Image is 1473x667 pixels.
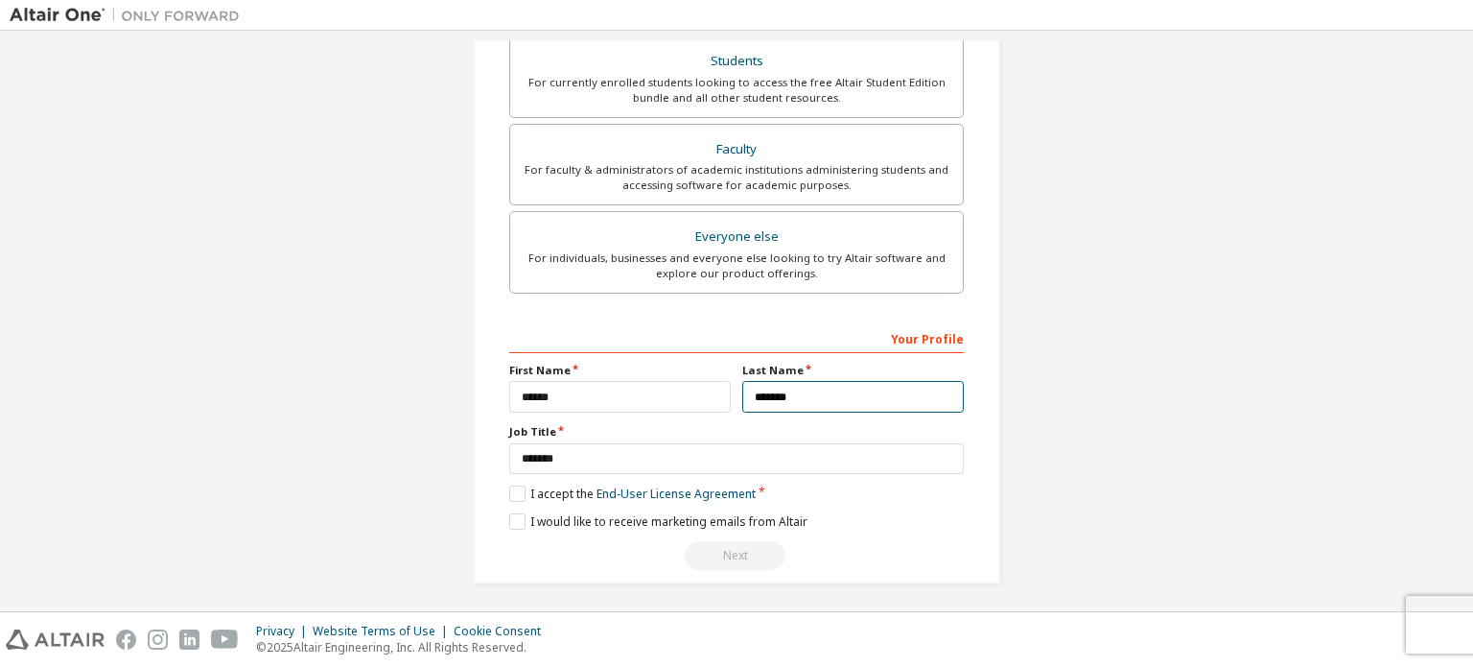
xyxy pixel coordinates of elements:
div: Privacy [256,624,313,639]
img: youtube.svg [211,630,239,650]
label: First Name [509,363,731,378]
p: © 2025 Altair Engineering, Inc. All Rights Reserved. [256,639,552,655]
label: I accept the [509,486,756,502]
div: For currently enrolled students looking to access the free Altair Student Edition bundle and all ... [522,75,951,106]
a: End-User License Agreement [596,486,756,502]
div: Faculty [522,136,951,163]
div: Website Terms of Use [313,624,454,639]
img: Altair One [10,6,249,25]
div: Select your account type to continue [509,541,964,570]
div: Cookie Consent [454,624,552,639]
div: For faculty & administrators of academic institutions administering students and accessing softwa... [522,162,951,193]
div: Everyone else [522,224,951,250]
div: Students [522,48,951,75]
label: I would like to receive marketing emails from Altair [509,513,807,530]
label: Last Name [742,363,964,378]
label: Job Title [509,424,964,440]
img: altair_logo.svg [6,630,105,650]
div: Your Profile [509,322,964,353]
div: For individuals, businesses and everyone else looking to try Altair software and explore our prod... [522,250,951,281]
img: linkedin.svg [179,630,199,650]
img: instagram.svg [148,630,168,650]
img: facebook.svg [116,630,136,650]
